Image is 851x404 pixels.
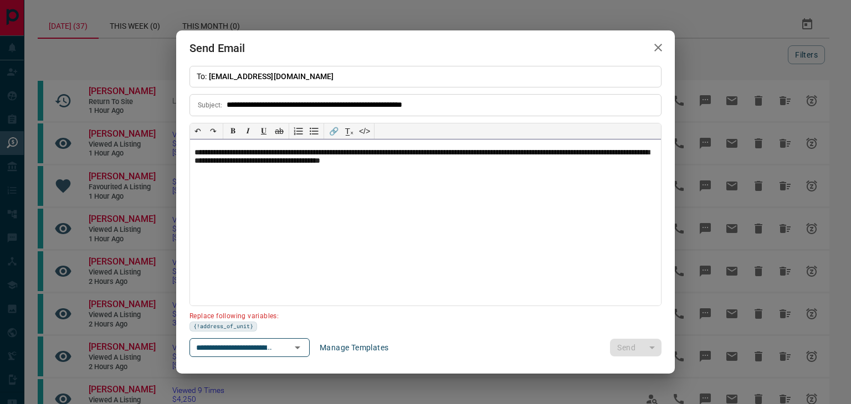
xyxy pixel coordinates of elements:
[271,123,287,139] button: ab
[261,126,266,135] span: 𝐔
[341,123,357,139] button: T̲ₓ
[198,100,222,110] p: Subject:
[256,123,271,139] button: 𝐔
[193,322,253,331] span: {!address_of_unit}
[610,339,662,356] div: split button
[176,30,259,66] h2: Send Email
[290,340,305,355] button: Open
[206,123,221,139] button: ↷
[291,123,306,139] button: Numbered list
[189,66,662,87] p: To:
[313,339,395,356] button: Manage Templates
[357,123,372,139] button: </>
[209,72,334,81] span: [EMAIL_ADDRESS][DOMAIN_NAME]
[225,123,240,139] button: 𝐁
[240,123,256,139] button: 𝑰
[326,123,341,139] button: 🔗
[190,123,206,139] button: ↶
[189,308,654,322] p: Replace following variables:
[275,127,284,136] s: ab
[306,123,322,139] button: Bullet list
